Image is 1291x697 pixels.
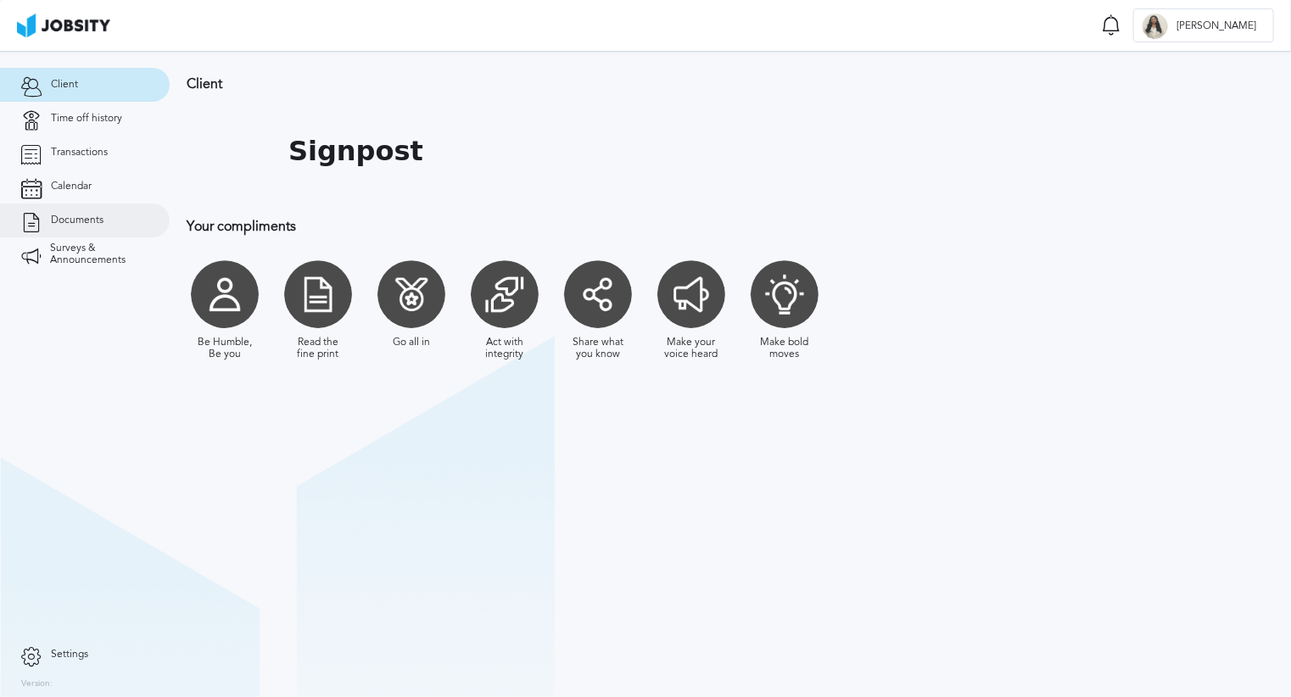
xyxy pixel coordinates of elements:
span: Time off history [51,113,122,125]
h3: Your compliments [187,219,1107,234]
div: Go all in [393,337,430,348]
span: Calendar [51,181,92,192]
span: Transactions [51,147,108,159]
div: D [1143,14,1168,39]
img: ab4bad089aa723f57921c736e9817d99.png [17,14,110,37]
button: D[PERSON_NAME] [1133,8,1274,42]
span: Settings [51,649,88,661]
h3: Client [187,76,1107,92]
div: Be Humble, Be you [195,337,254,360]
div: Share what you know [568,337,628,360]
span: Surveys & Announcements [50,243,148,266]
div: Act with integrity [475,337,534,360]
h1: Signpost [288,136,423,167]
label: Version: [21,679,53,689]
div: Read the fine print [288,337,348,360]
div: Make your voice heard [662,337,721,360]
span: Client [51,79,78,91]
div: Make bold moves [755,337,814,360]
span: [PERSON_NAME] [1168,20,1265,32]
span: Documents [51,215,103,226]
